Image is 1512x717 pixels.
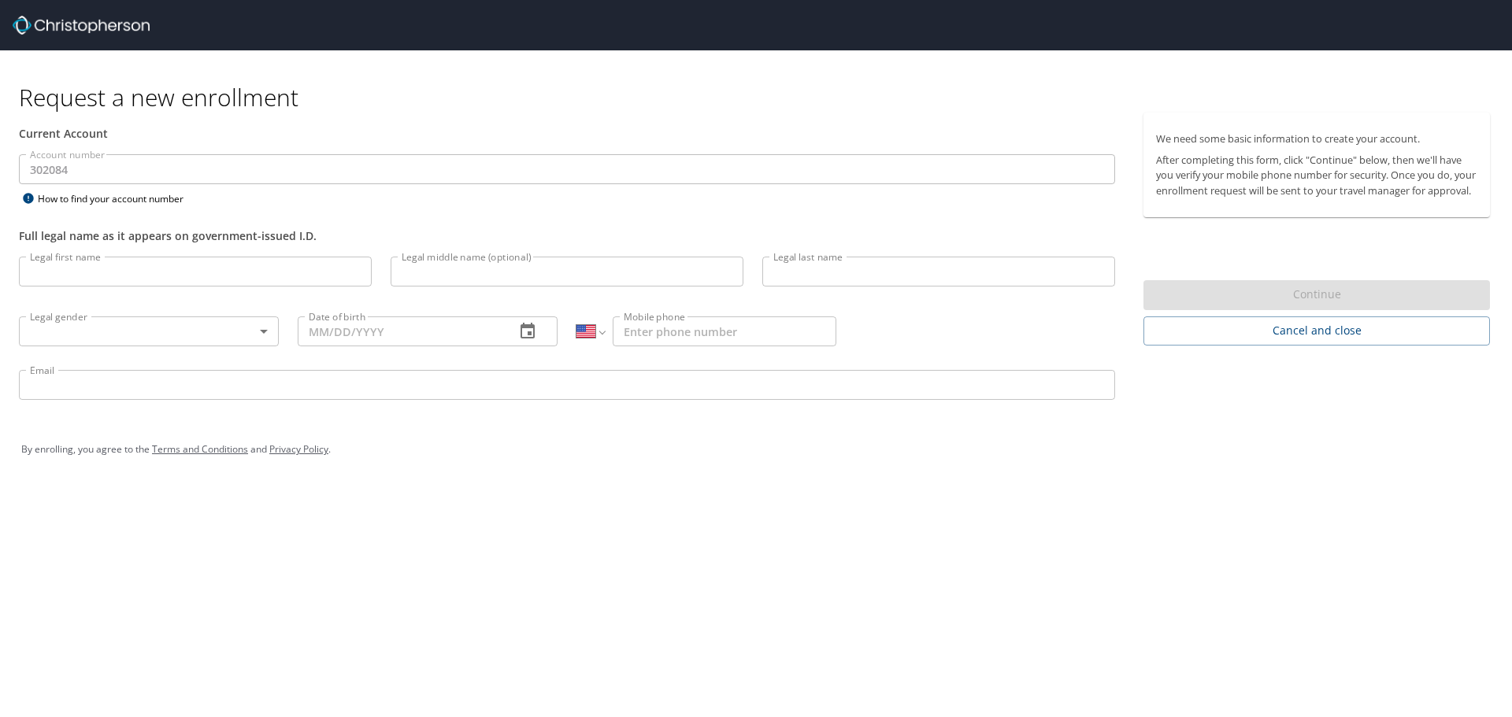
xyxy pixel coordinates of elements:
[19,227,1115,244] div: Full legal name as it appears on government-issued I.D.
[1156,153,1477,198] p: After completing this form, click "Continue" below, then we'll have you verify your mobile phone ...
[298,316,502,346] input: MM/DD/YYYY
[19,125,1115,142] div: Current Account
[269,442,328,456] a: Privacy Policy
[19,189,216,209] div: How to find your account number
[21,430,1491,469] div: By enrolling, you agree to the and .
[13,16,150,35] img: cbt logo
[19,316,279,346] div: ​
[1143,316,1490,346] button: Cancel and close
[19,82,1503,113] h1: Request a new enrollment
[152,442,248,456] a: Terms and Conditions
[1156,131,1477,146] p: We need some basic information to create your account.
[613,316,836,346] input: Enter phone number
[1156,321,1477,341] span: Cancel and close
